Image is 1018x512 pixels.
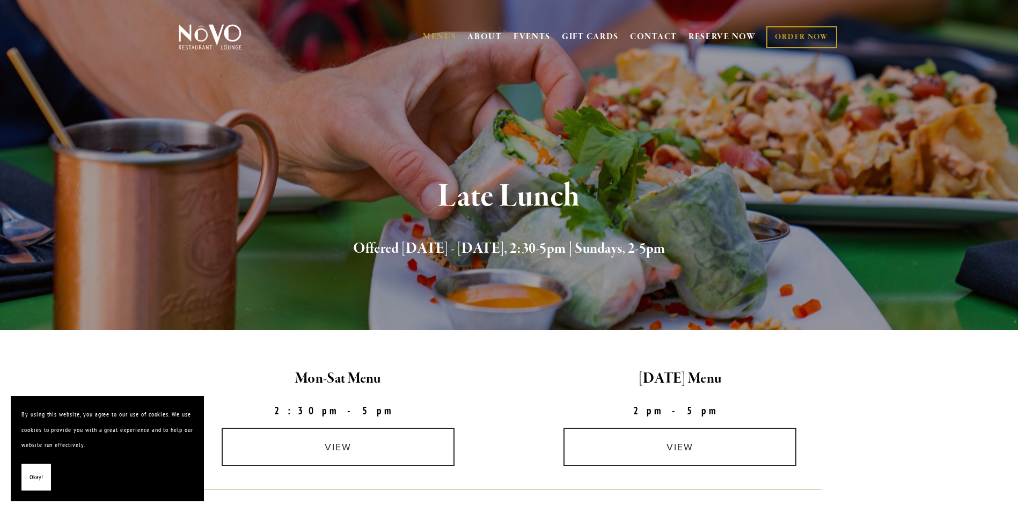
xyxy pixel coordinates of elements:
[689,27,756,47] a: RESERVE NOW
[514,32,551,42] a: EVENTS
[196,179,822,214] h1: Late Lunch
[630,27,677,47] a: CONTACT
[423,32,457,42] a: MENUS
[518,368,842,390] h2: [DATE] Menu
[563,428,796,466] a: view
[177,368,500,390] h2: Mon-Sat Menu
[30,470,43,485] span: Okay!
[562,27,619,47] a: GIFT CARDS
[633,404,727,417] strong: 2pm-5pm
[11,396,204,501] section: Cookie banner
[21,464,51,491] button: Okay!
[177,24,244,50] img: Novo Restaurant &amp; Lounge
[196,238,822,260] h2: Offered [DATE] - [DATE], 2:30-5pm | Sundays, 2-5pm
[222,428,455,466] a: view
[467,32,502,42] a: ABOUT
[766,26,837,48] a: ORDER NOW
[21,407,193,453] p: By using this website, you agree to our use of cookies. We use cookies to provide you with a grea...
[274,404,402,417] strong: 2:30pm-5pm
